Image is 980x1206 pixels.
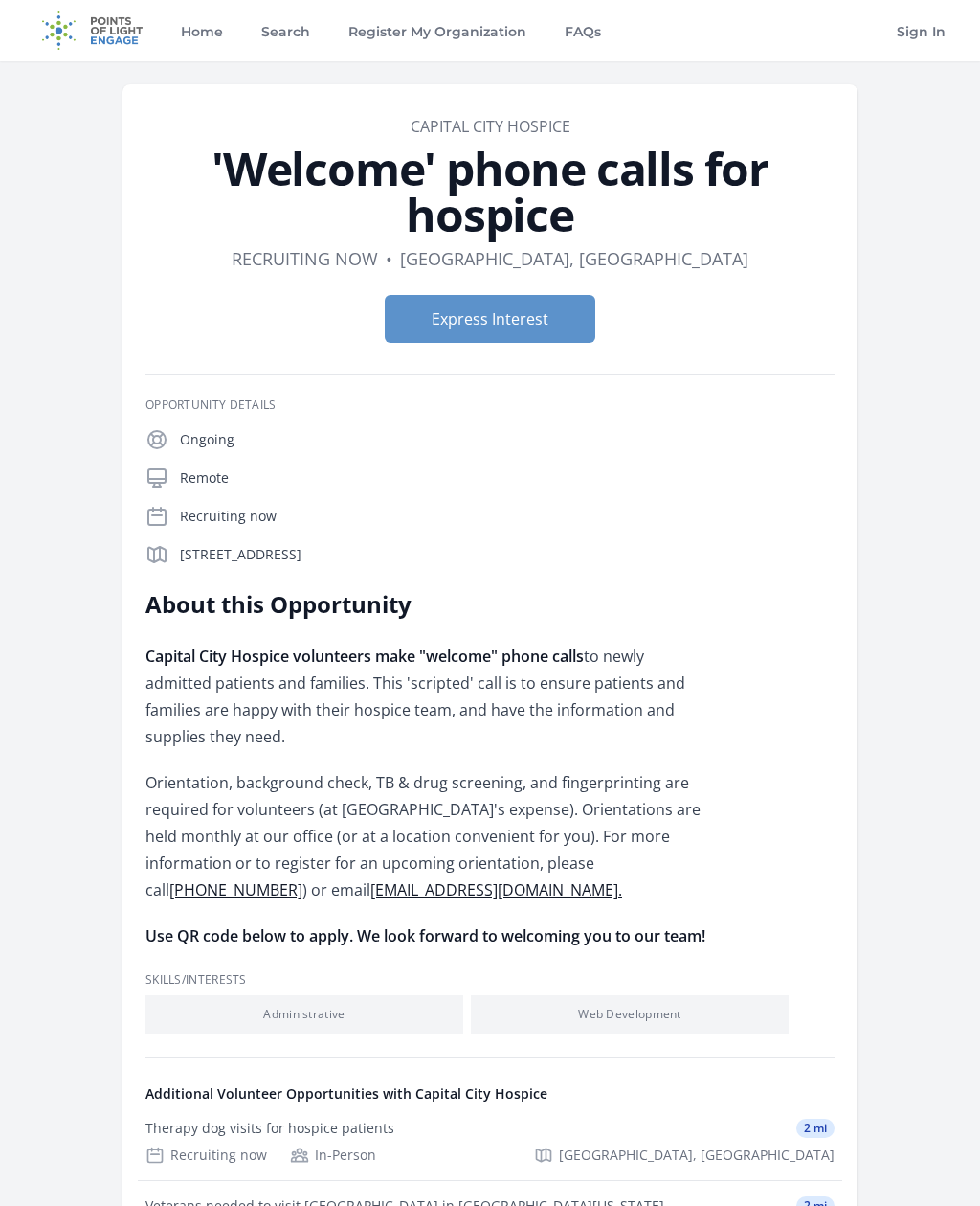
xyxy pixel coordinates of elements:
div: Therapy dog visits for hospice patients [145,1119,394,1138]
p: Orientation, background check, TB & drug screening, and fingerprinting are required for volunteer... [145,769,705,903]
a: [EMAIL_ADDRESS][DOMAIN_NAME]. [370,879,622,900]
p: Recruiting now [180,507,835,526]
p: Ongoing [180,430,835,449]
a: Capital City Hospice [411,116,570,137]
h3: Opportunity Details [145,398,835,413]
button: Express Interest [385,295,595,343]
span: 2 mi [796,1119,835,1138]
li: Web Development [471,995,789,1034]
p: [STREET_ADDRESS] [180,545,835,564]
div: In-Person [290,1146,376,1165]
a: [PHONE_NUMBER] [169,879,302,900]
a: Therapy dog visits for hospice patients 2 mi Recruiting now In-Person [GEOGRAPHIC_DATA], [GEOGRAP... [138,1104,842,1180]
strong: Capital City Hospice volunteers make "welcome" phone calls [145,646,584,667]
h2: About this Opportunity [145,589,705,620]
div: Recruiting now [145,1146,267,1165]
p: to newly admitted patients and families. This 'scripted' call is to ensure patients and families ... [145,643,705,750]
p: Remote [180,468,835,488]
dd: [GEOGRAPHIC_DATA], [GEOGRAPHIC_DATA] [400,245,748,272]
div: • [386,245,392,272]
h1: 'Welcome' phone calls for hospice [145,146,835,238]
li: Administrative [145,995,463,1034]
h3: Skills/Interests [145,972,835,988]
span: [GEOGRAPHIC_DATA], [GEOGRAPHIC_DATA] [559,1146,835,1165]
h4: Additional Volunteer Opportunities with Capital City Hospice [145,1084,835,1104]
dd: Recruiting now [232,245,378,272]
strong: Use QR code below to apply. We look forward to welcoming you to our team! [145,925,705,946]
